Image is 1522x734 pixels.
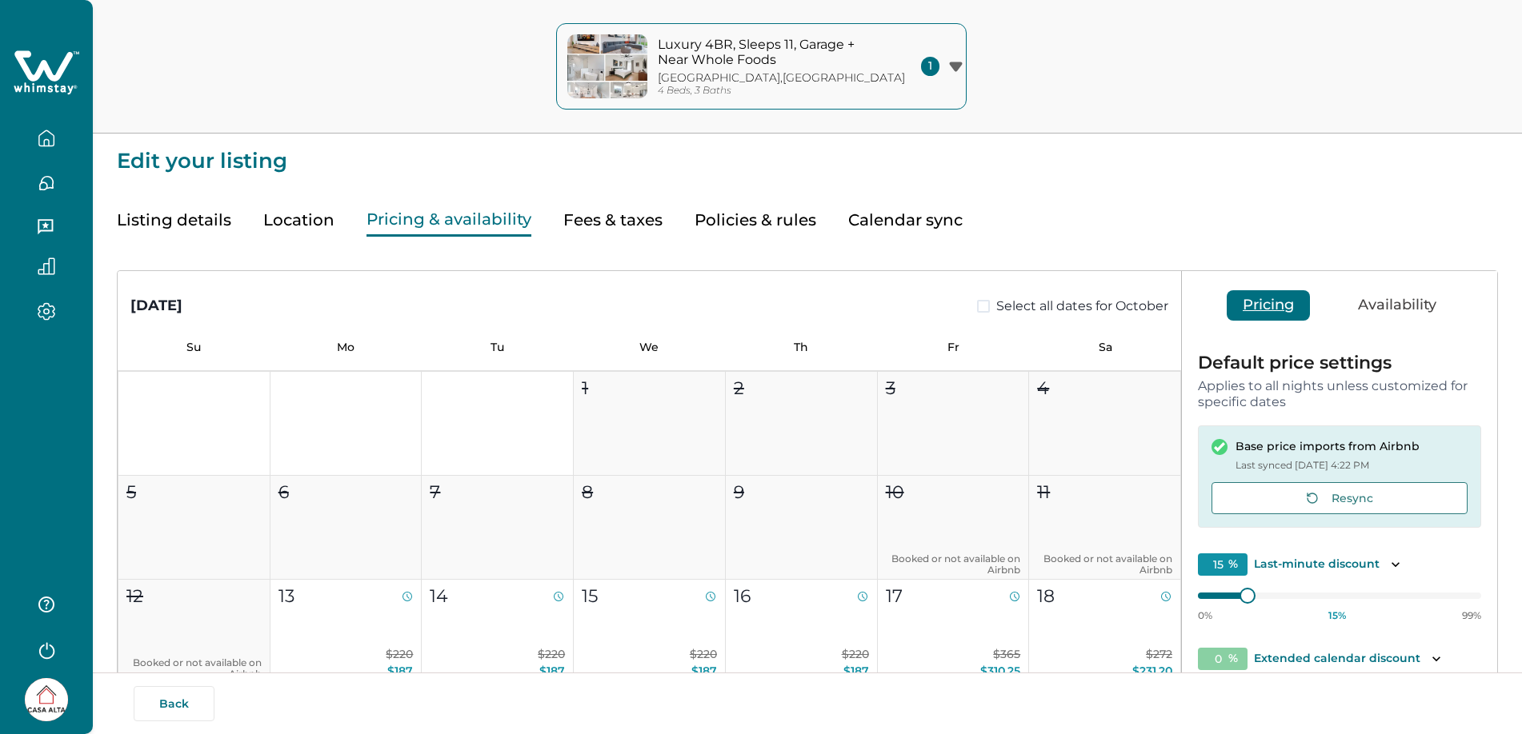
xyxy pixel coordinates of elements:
p: 10 [886,479,904,505]
button: 12Booked or not available on Airbnb [118,580,270,684]
img: property-cover [567,34,647,98]
button: 15$220$187 [574,580,726,684]
button: Listing details [117,204,231,237]
span: $310.25 [980,664,1020,678]
button: Fees & taxes [563,204,663,237]
span: $187 [691,664,717,678]
span: $187 [387,664,413,678]
p: 4 Beds, 3 Baths [658,85,731,97]
span: $220 [538,647,565,661]
p: Th [725,341,877,354]
p: Sa [1029,341,1181,354]
p: 17 [886,583,903,609]
p: Edit your listing [117,134,1498,172]
p: 18 [1037,583,1055,609]
p: Booked or not available on Airbnb [886,553,1021,576]
p: Booked or not available on Airbnb [126,657,262,680]
p: 16 [734,583,751,609]
span: $365 [993,647,1020,661]
button: property-coverLuxury 4BR, Sleeps 11, Garage + Near Whole Foods[GEOGRAPHIC_DATA],[GEOGRAPHIC_DATA]... [556,23,967,110]
span: $220 [386,647,413,661]
iframe: To enrich screen reader interactions, please activate Accessibility in Grammarly extension settings [1186,198,1506,718]
p: 12 [126,583,143,609]
button: Calendar sync [848,204,963,237]
span: $272 [1146,647,1172,661]
span: $231.20 [1132,664,1172,678]
button: 10Booked or not available on Airbnb [878,476,1030,580]
div: [DATE] [130,295,182,317]
p: 14 [430,583,448,609]
span: $220 [842,647,869,661]
span: $220 [690,647,717,661]
span: $187 [843,664,869,678]
p: 13 [278,583,294,609]
span: Select all dates for October [996,297,1168,316]
p: Fr [877,341,1029,354]
button: 16$220$187 [726,580,878,684]
p: 11 [1037,479,1050,505]
span: $187 [539,664,565,678]
button: Location [263,204,334,237]
button: Pricing & availability [366,204,531,237]
p: We [574,341,726,354]
span: 1 [921,57,939,76]
p: 15 [582,583,598,609]
button: Policies & rules [695,204,816,237]
button: 14$220$187 [422,580,574,684]
p: Booked or not available on Airbnb [1037,553,1172,576]
button: 11Booked or not available on Airbnb [1029,476,1181,580]
p: Mo [270,341,422,354]
button: 13$220$187 [270,580,423,684]
p: Su [118,341,270,354]
button: 18$272$231.20 [1029,580,1181,684]
p: Tu [422,341,574,354]
button: Back [134,686,214,721]
p: Luxury 4BR, Sleeps 11, Garage + Near Whole Foods [658,37,874,68]
img: Whimstay Host [25,678,68,721]
p: [GEOGRAPHIC_DATA] , [GEOGRAPHIC_DATA] [658,71,905,85]
button: 17$365$310.25 [878,580,1030,684]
